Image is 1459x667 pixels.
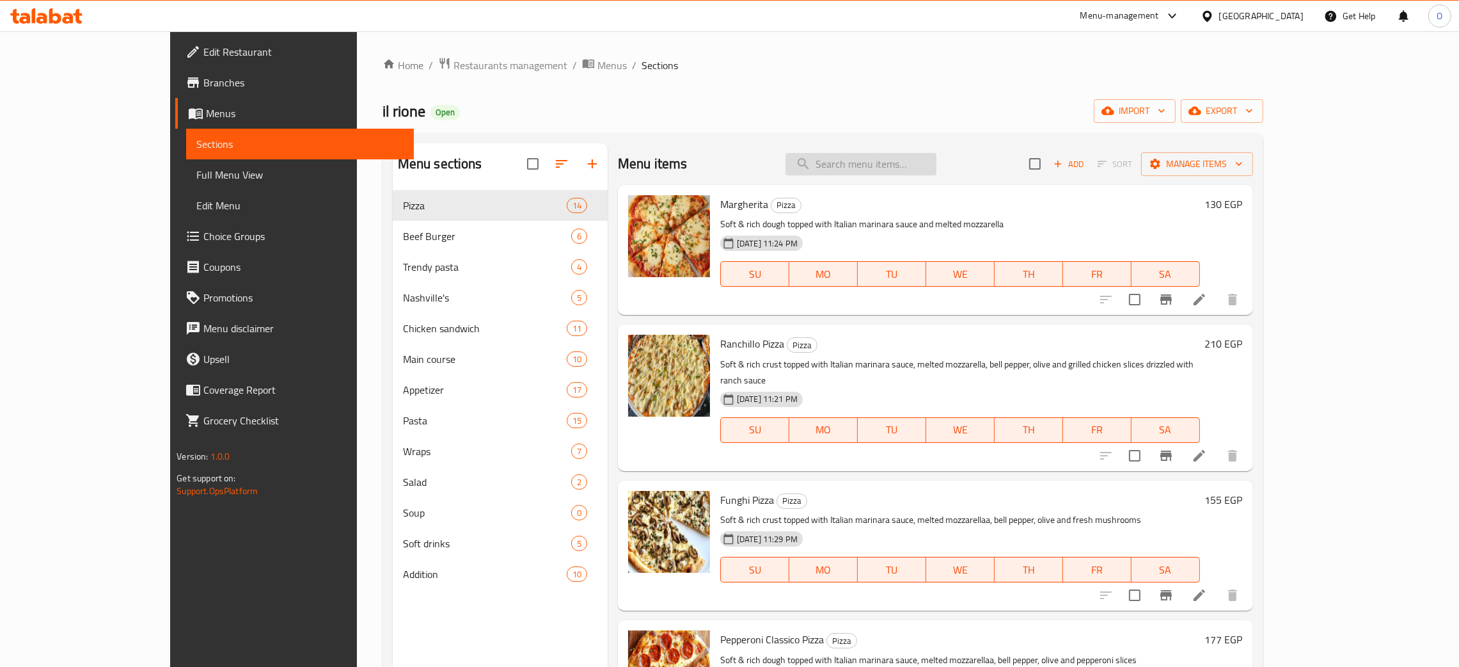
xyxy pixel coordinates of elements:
[175,313,414,344] a: Menu disclaimer
[720,195,768,214] span: Margherita
[175,36,414,67] a: Edit Restaurant
[926,557,995,583] button: WE
[175,282,414,313] a: Promotions
[628,491,710,573] img: Funghi Pizza
[403,567,567,582] span: Addition
[393,405,608,436] div: Pasta15
[196,136,404,152] span: Sections
[628,335,710,417] img: Ranchillo Pizza
[1089,154,1141,174] span: Select section first
[1219,9,1304,23] div: [GEOGRAPHIC_DATA]
[572,292,587,304] span: 5
[571,536,587,551] div: items
[720,630,824,649] span: Pepperoni Classico Pizza
[438,57,567,74] a: Restaurants management
[403,229,571,244] span: Beef Burger
[403,198,567,213] span: Pizza
[393,190,608,221] div: Pizza14
[926,417,995,443] button: WE
[789,557,858,583] button: MO
[403,290,571,305] span: Nashville's
[571,290,587,305] div: items
[567,321,587,336] div: items
[1121,442,1148,469] span: Select to update
[995,417,1063,443] button: TH
[567,568,587,581] span: 10
[175,405,414,436] a: Grocery Checklist
[519,150,546,177] span: Select all sections
[1121,286,1148,313] span: Select to update
[1104,103,1165,119] span: import
[1080,8,1159,24] div: Menu-management
[726,561,784,579] span: SU
[1217,580,1248,611] button: delete
[203,75,404,90] span: Branches
[863,421,921,439] span: TU
[863,561,921,579] span: TU
[571,259,587,275] div: items
[175,67,414,98] a: Branches
[858,417,926,443] button: TU
[720,334,784,353] span: Ranchillo Pizza
[789,417,858,443] button: MO
[826,633,857,648] div: Pizza
[618,154,688,173] h2: Menu items
[777,494,807,509] div: Pizza
[175,344,414,374] a: Upsell
[1205,195,1243,213] h6: 130 EGP
[393,559,608,590] div: Addition10
[720,261,789,287] button: SU
[720,512,1200,528] p: Soft & rich crust topped with Italian marinara sauce, melted mozzarellaa, bell pepper, olive and ...
[720,216,1200,232] p: Soft & rich dough topped with Italian marinara sauce and melted mozzarella
[567,323,587,335] span: 11
[398,154,482,173] h2: Menu sections
[572,58,577,73] li: /
[628,195,710,277] img: Margherita
[732,533,803,545] span: [DATE] 11:29 PM
[1000,561,1058,579] span: TH
[567,384,587,396] span: 17
[1205,631,1243,648] h6: 177 EGP
[546,149,577,179] span: Sort sections
[393,374,608,405] div: Appetizer17
[771,198,801,213] span: Pizza
[210,448,230,465] span: 1.0.0
[1437,9,1442,23] span: O
[858,261,926,287] button: TU
[430,107,460,118] span: Open
[931,561,990,579] span: WE
[1141,152,1253,176] button: Manage items
[382,57,1263,74] nav: breadcrumb
[430,105,460,120] div: Open
[567,200,587,212] span: 14
[1137,421,1195,439] span: SA
[794,265,853,284] span: MO
[567,351,587,367] div: items
[1192,448,1207,463] a: Edit menu item
[787,337,817,353] div: Pizza
[382,97,425,125] span: il rione
[203,382,404,398] span: Coverage Report
[720,557,789,583] button: SU
[453,58,567,73] span: Restaurants management
[403,474,571,490] div: Salad
[393,221,608,252] div: Beef Burger6
[186,159,414,190] a: Full Menu View
[403,351,567,367] span: Main course
[203,229,404,244] span: Choice Groups
[571,505,587,520] div: items
[577,149,608,179] button: Add section
[1068,265,1126,284] span: FR
[403,259,571,275] span: Trendy pasta
[403,536,571,551] div: Soft drinks
[1048,154,1089,174] span: Add item
[1068,421,1126,439] span: FR
[1132,261,1200,287] button: SA
[571,474,587,490] div: items
[931,265,990,284] span: WE
[785,153,936,175] input: search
